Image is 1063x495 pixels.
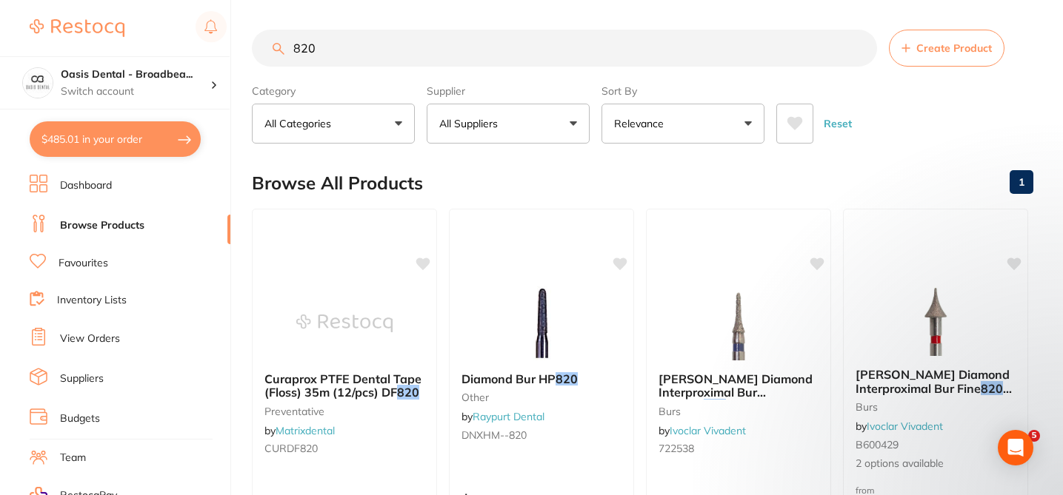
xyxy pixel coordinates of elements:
[867,420,943,433] a: Ivoclar Vivadent
[690,286,787,360] img: Meisinger Diamond Interproximal Bur Medium 820 314 016 / 5
[856,438,899,451] span: B600429
[670,424,746,437] a: Ivoclar Vivadent
[61,67,210,82] h4: Oasis Dental - Broadbeach
[60,371,104,386] a: Suppliers
[60,411,100,426] a: Budgets
[556,371,578,386] em: 820
[659,424,746,437] span: by
[726,399,790,414] span: 314 016 / 5
[614,116,670,131] p: Relevance
[60,178,112,193] a: Dashboard
[473,410,544,423] a: Raypurt Dental
[264,371,421,400] span: Curaprox PTFE Dental Tape (Floss) 35m (12/pcs) DF
[889,30,1004,67] button: Create Product
[252,173,423,194] h2: Browse All Products
[252,104,415,144] button: All Categories
[57,293,127,308] a: Inventory Lists
[60,451,86,465] a: Team
[461,410,544,423] span: by
[461,372,622,385] b: Diamond Bur HP 820
[602,84,764,98] label: Sort By
[916,42,992,54] span: Create Product
[264,372,424,400] b: Curaprox PTFE Dental Tape (Floss) 35m (12/pcs) DF 820
[659,442,694,455] span: 722538
[659,371,813,414] span: [PERSON_NAME] Diamond Interproximal Bur Medium
[659,372,819,400] b: Meisinger Diamond Interproximal Bur Medium 820 314 016 / 5
[659,405,819,417] small: burs
[998,430,1033,465] div: Open Intercom Messenger
[759,143,1056,425] iframe: Intercom notifications message
[264,442,318,455] span: CURDF820
[30,11,124,45] a: Restocq Logo
[856,420,943,433] span: by
[493,286,590,360] img: Diamond Bur HP 820
[296,286,393,360] img: Curaprox PTFE Dental Tape (Floss) 35m (12/pcs) DF 820
[252,30,877,67] input: Search Products
[264,405,424,417] small: preventative
[30,121,201,157] button: $485.01 in your order
[461,371,556,386] span: Diamond Bur HP
[856,457,1016,471] span: 2 options available
[264,116,337,131] p: All Categories
[30,19,124,37] img: Restocq Logo
[427,84,590,98] label: Supplier
[704,399,726,414] em: 820
[60,331,120,346] a: View Orders
[59,256,108,271] a: Favourites
[427,104,590,144] button: All Suppliers
[276,424,335,437] a: Matrixdental
[61,84,210,99] p: Switch account
[461,391,622,403] small: other
[819,104,856,144] button: Reset
[252,84,415,98] label: Category
[602,104,764,144] button: Relevance
[439,116,504,131] p: All Suppliers
[264,424,335,437] span: by
[60,218,144,233] a: Browse Products
[397,385,419,400] em: 820
[1028,430,1040,442] span: 5
[461,428,527,442] span: DNXHM--820
[23,68,53,98] img: Oasis Dental - Broadbeach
